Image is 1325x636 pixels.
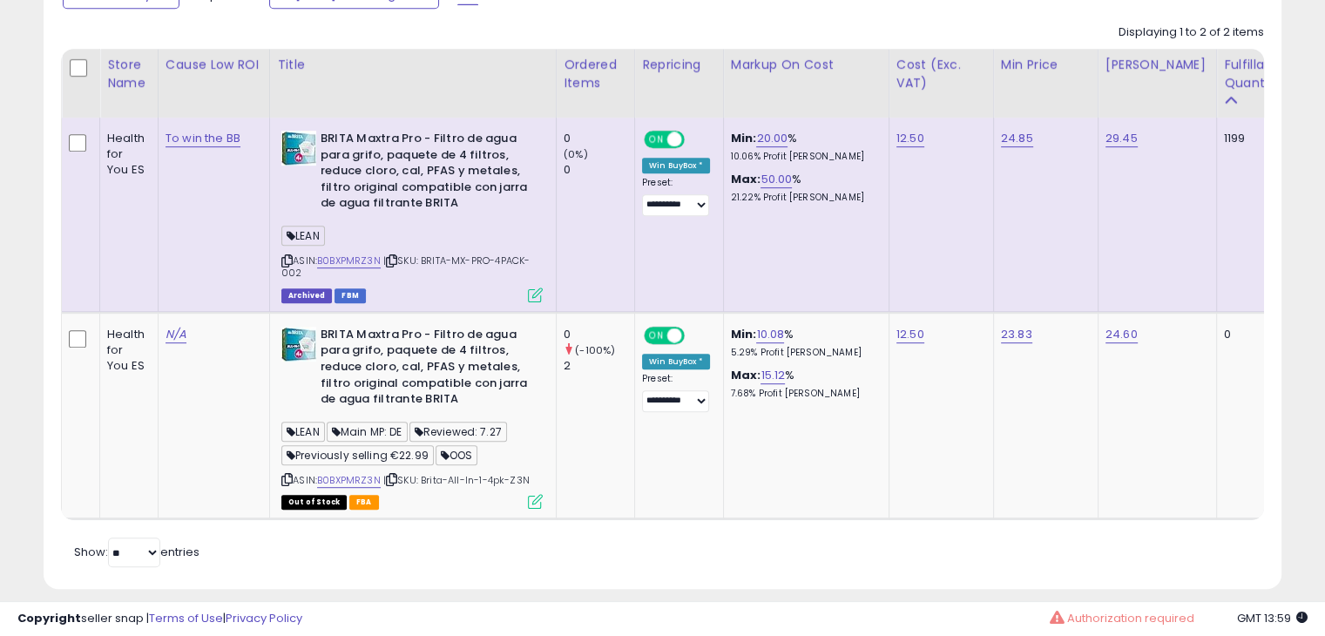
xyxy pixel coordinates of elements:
[1066,610,1193,626] span: Authorization required
[281,226,325,246] span: LEAN
[281,445,434,465] span: Previously selling €22.99
[564,162,634,178] div: 0
[1237,610,1308,626] span: 2025-08-10 13:59 GMT
[1224,131,1278,146] div: 1199
[383,473,530,487] span: | SKU: Brita-All-In-1-4pk-Z3N
[642,56,716,74] div: Repricing
[1224,56,1284,92] div: Fulfillable Quantity
[564,56,627,92] div: Ordered Items
[409,422,507,442] span: Reviewed: 7.27
[317,254,381,268] a: B0BXPMRZ3N
[731,388,875,400] p: 7.68% Profit [PERSON_NAME]
[281,422,325,442] span: LEAN
[281,131,316,166] img: 41mn3qAvAbL._SL40_.jpg
[731,326,757,342] b: Min:
[896,56,986,92] div: Cost (Exc. VAT)
[756,326,784,343] a: 10.08
[158,49,269,118] th: CSV column name: cust_attr_5_Cause Low ROI
[281,288,332,303] span: Listings that have been deleted from Seller Central
[107,56,151,92] div: Store Name
[642,354,710,369] div: Win BuyBox *
[17,611,302,627] div: seller snap | |
[731,327,875,359] div: %
[731,131,875,163] div: %
[731,192,875,204] p: 21.22% Profit [PERSON_NAME]
[281,327,543,507] div: ASIN:
[731,171,761,187] b: Max:
[731,347,875,359] p: 5.29% Profit [PERSON_NAME]
[1001,130,1033,147] a: 24.85
[1105,326,1138,343] a: 24.60
[731,172,875,204] div: %
[166,130,240,147] a: To win the BB
[642,373,710,412] div: Preset:
[1105,130,1138,147] a: 29.45
[564,327,634,342] div: 0
[166,56,262,74] div: Cause Low ROI
[1105,56,1209,74] div: [PERSON_NAME]
[281,254,530,280] span: | SKU: BRITA-MX-PRO-4PACK-002
[107,327,145,375] div: Health for You ES
[1001,56,1091,74] div: Min Price
[896,130,924,147] a: 12.50
[17,610,81,626] strong: Copyright
[107,131,145,179] div: Health for You ES
[682,132,710,147] span: OFF
[646,132,667,147] span: ON
[564,147,588,161] small: (0%)
[149,610,223,626] a: Terms of Use
[281,327,316,362] img: 41mn3qAvAbL._SL40_.jpg
[349,495,379,510] span: FBA
[682,328,710,342] span: OFF
[1001,326,1032,343] a: 23.83
[723,49,889,118] th: The percentage added to the cost of goods (COGS) that forms the calculator for Min & Max prices.
[226,610,302,626] a: Privacy Policy
[1224,327,1278,342] div: 0
[761,171,792,188] a: 50.00
[731,56,882,74] div: Markup on Cost
[756,130,788,147] a: 20.00
[436,445,478,465] span: OOS
[642,177,710,216] div: Preset:
[731,151,875,163] p: 10.06% Profit [PERSON_NAME]
[646,328,667,342] span: ON
[731,368,875,400] div: %
[321,327,532,412] b: BRITA Maxtra Pro - Filtro de agua para grifo, paquete de 4 filtros, reduce cloro, cal, PFAS y met...
[317,473,381,488] a: B0BXPMRZ3N
[761,367,785,384] a: 15.12
[1119,24,1264,41] div: Displaying 1 to 2 of 2 items
[327,422,408,442] span: Main MP: DE
[335,288,366,303] span: FBM
[731,367,761,383] b: Max:
[731,130,757,146] b: Min:
[564,358,634,374] div: 2
[277,56,549,74] div: Title
[166,326,186,343] a: N/A
[281,131,543,301] div: ASIN:
[642,158,710,173] div: Win BuyBox *
[74,544,199,560] span: Show: entries
[564,131,634,146] div: 0
[575,343,615,357] small: (-100%)
[321,131,532,216] b: BRITA Maxtra Pro - Filtro de agua para grifo, paquete de 4 filtros, reduce cloro, cal, PFAS y met...
[896,326,924,343] a: 12.50
[281,495,347,510] span: All listings that are currently out of stock and unavailable for purchase on Amazon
